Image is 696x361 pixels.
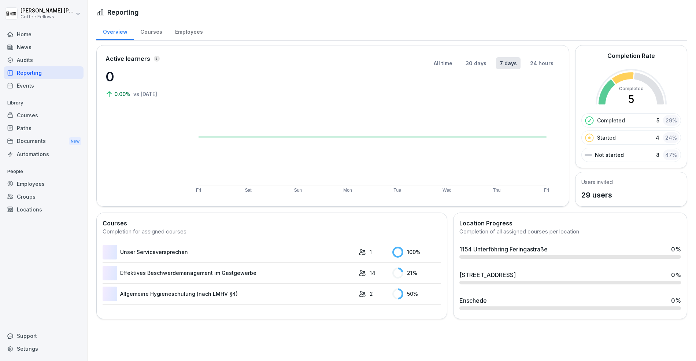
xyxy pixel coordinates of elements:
p: Completed [597,117,625,124]
div: 0 % [671,270,681,279]
text: Sat [245,188,252,193]
a: Events [4,79,84,92]
button: 30 days [462,57,490,69]
button: 7 days [496,57,521,69]
text: Thu [493,188,501,193]
a: Employees [4,177,84,190]
text: Wed [443,188,452,193]
p: Active learners [105,54,150,63]
div: 29 % [663,115,679,126]
h2: Courses [103,219,441,228]
div: Completion of all assigned courses per location [459,228,681,236]
p: 29 users [581,189,613,200]
h2: Location Progress [459,219,681,228]
a: Allgemeine Hygieneschulung (nach LMHV §4) [103,287,355,301]
a: News [4,41,84,54]
div: 21 % [392,268,441,279]
div: New [69,137,81,145]
h2: Completion Rate [607,51,655,60]
p: 14 [370,269,375,277]
div: 0 % [671,296,681,305]
div: Support [4,329,84,342]
div: 47 % [663,150,679,160]
a: [STREET_ADDRESS]0% [456,268,684,287]
a: Automations [4,148,84,161]
p: vs [DATE] [133,90,157,98]
text: Fri [544,188,549,193]
p: Coffee Fellows [21,14,74,19]
a: Unser Serviceversprechen [103,245,355,259]
p: Library [4,97,84,109]
a: Courses [4,109,84,122]
a: Home [4,28,84,41]
a: Courses [134,22,169,40]
a: Groups [4,190,84,203]
a: Enschede0% [456,293,684,313]
p: 1 [370,248,372,256]
p: 0 [105,67,179,86]
a: Employees [169,22,209,40]
text: Tue [394,188,401,193]
p: 4 [656,134,659,141]
a: DocumentsNew [4,135,84,148]
text: Mon [344,188,352,193]
div: Completion for assigned courses [103,228,441,236]
p: Not started [595,151,624,159]
a: 1154 Unterföhring Feringastraße0% [456,242,684,262]
p: People [4,166,84,177]
div: 50 % [392,288,441,299]
a: Audits [4,54,84,66]
p: 5 [656,117,659,124]
h5: Users invited [581,178,613,186]
a: Paths [4,122,84,135]
div: 24 % [663,132,679,143]
p: Started [597,134,616,141]
a: Reporting [4,66,84,79]
a: Locations [4,203,84,216]
div: [STREET_ADDRESS] [459,270,516,279]
h1: Reporting [107,7,139,17]
p: [PERSON_NAME] [PERSON_NAME] [21,8,74,14]
div: Enschede [459,296,487,305]
text: Sun [294,188,302,193]
button: 24 hours [526,57,557,69]
p: 2 [370,290,373,298]
div: Documents [4,135,84,148]
button: All time [430,57,456,69]
a: Settings [4,342,84,355]
a: Effektives Beschwerdemanagement im Gastgewerbe [103,266,355,280]
text: Fri [196,188,201,193]
div: 1154 Unterföhring Feringastraße [459,245,548,254]
div: 100 % [392,247,441,258]
p: 8 [656,151,659,159]
div: 0 % [671,245,681,254]
p: 0.00% [114,90,132,98]
a: Overview [96,22,134,40]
